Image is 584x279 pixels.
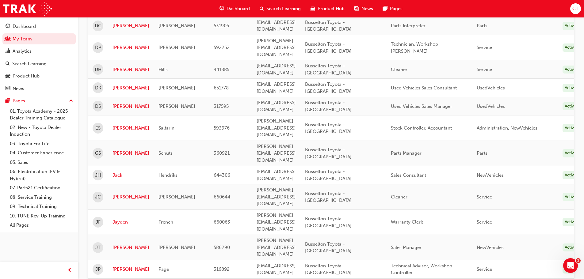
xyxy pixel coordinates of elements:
a: 03. Toyota For Life [7,139,76,149]
span: [EMAIL_ADDRESS][DOMAIN_NAME] [257,263,296,276]
span: Technician, Workshop [PERSON_NAME] [391,41,438,54]
span: 586290 [214,245,230,250]
span: Parts [477,23,487,28]
a: 05. Sales [7,158,76,167]
div: Product Hub [13,73,40,80]
span: car-icon [6,74,10,79]
span: CT [572,5,578,12]
span: 1 [576,258,581,263]
span: ES [95,125,101,132]
a: Dashboard [2,21,76,32]
span: DC [95,22,101,29]
span: car-icon [311,5,315,13]
span: Busselton Toyota - [GEOGRAPHIC_DATA] [305,147,352,160]
a: News [2,83,76,94]
span: Service [477,219,492,225]
span: JP [95,266,101,273]
span: pages-icon [383,5,387,13]
a: Product Hub [2,70,76,82]
div: Active [563,218,578,226]
span: UsedVehicles [477,104,505,109]
span: Busselton Toyota - [GEOGRAPHIC_DATA] [305,263,352,276]
span: Search Learning [266,5,301,12]
a: [PERSON_NAME] [113,85,149,92]
span: Busselton Toyota - [GEOGRAPHIC_DATA] [305,41,352,54]
span: 531905 [214,23,229,28]
span: Service [477,67,492,72]
span: 441885 [214,67,229,72]
span: [EMAIL_ADDRESS][DOMAIN_NAME] [257,63,296,76]
a: search-iconSearch Learning [255,2,306,15]
button: Pages [2,95,76,107]
span: [PERSON_NAME] [158,245,195,250]
a: My Team [2,33,76,45]
a: Search Learning [2,58,76,70]
div: Active [563,171,578,179]
span: 644306 [214,172,230,178]
span: up-icon [69,97,73,105]
span: [PERSON_NAME] [158,45,195,50]
span: 660063 [214,219,230,225]
span: DS [95,103,101,110]
div: Active [563,66,578,74]
div: Active [563,22,578,30]
a: 10. TUNE Rev-Up Training [7,211,76,221]
div: Active [563,124,578,132]
a: news-iconNews [349,2,378,15]
span: 360921 [214,150,230,156]
span: [PERSON_NAME] [158,104,195,109]
a: [PERSON_NAME] [113,266,149,273]
span: 317595 [214,104,229,109]
div: Active [563,193,578,201]
span: search-icon [6,61,10,67]
span: Parts Interpreter [391,23,426,28]
span: [PERSON_NAME] [158,23,195,28]
span: Cleaner [391,194,407,200]
a: car-iconProduct Hub [306,2,349,15]
div: Search Learning [12,60,47,67]
span: JF [96,219,101,226]
span: [PERSON_NAME][EMAIL_ADDRESS][DOMAIN_NAME] [257,38,296,57]
span: [EMAIL_ADDRESS][DOMAIN_NAME] [257,20,296,32]
span: JC [95,194,101,201]
span: search-icon [260,5,264,13]
div: Pages [13,97,25,104]
span: 316892 [214,266,230,272]
span: [PERSON_NAME][EMAIL_ADDRESS][DOMAIN_NAME] [257,144,296,163]
span: Busselton Toyota - [GEOGRAPHIC_DATA] [305,63,352,76]
span: prev-icon [67,267,72,274]
div: Active [563,149,578,157]
span: Cleaner [391,67,407,72]
span: 592252 [214,45,230,50]
a: guage-iconDashboard [215,2,255,15]
span: Busselton Toyota - [GEOGRAPHIC_DATA] [305,81,352,94]
span: Parts [477,150,487,156]
span: [PERSON_NAME][EMAIL_ADDRESS][DOMAIN_NAME] [257,118,296,138]
span: [PERSON_NAME][EMAIL_ADDRESS][DOMAIN_NAME] [257,213,296,232]
span: 660644 [214,194,230,200]
span: Saltarini [158,125,176,131]
a: [PERSON_NAME] [113,150,149,157]
span: Administration, NewVehicles [477,125,537,131]
div: Active [563,43,578,52]
span: Dashboard [227,5,250,12]
span: Hills [158,67,168,72]
div: Active [563,84,578,92]
a: 06. Electrification (EV & Hybrid) [7,167,76,183]
a: Trak [3,2,52,16]
div: Active [563,243,578,252]
span: 651778 [214,85,229,91]
span: Sales Consultant [391,172,426,178]
span: Hendriks [158,172,177,178]
span: DH [95,66,101,73]
span: JT [95,244,101,251]
span: people-icon [6,36,10,42]
span: [PERSON_NAME] [158,85,195,91]
span: GS [95,150,101,157]
span: Busselton Toyota - [GEOGRAPHIC_DATA] [305,169,352,181]
span: Product Hub [318,5,345,12]
span: Sales Manager [391,245,422,250]
a: 07. Parts21 Certification [7,183,76,193]
div: Active [563,265,578,273]
span: JH [95,172,101,179]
